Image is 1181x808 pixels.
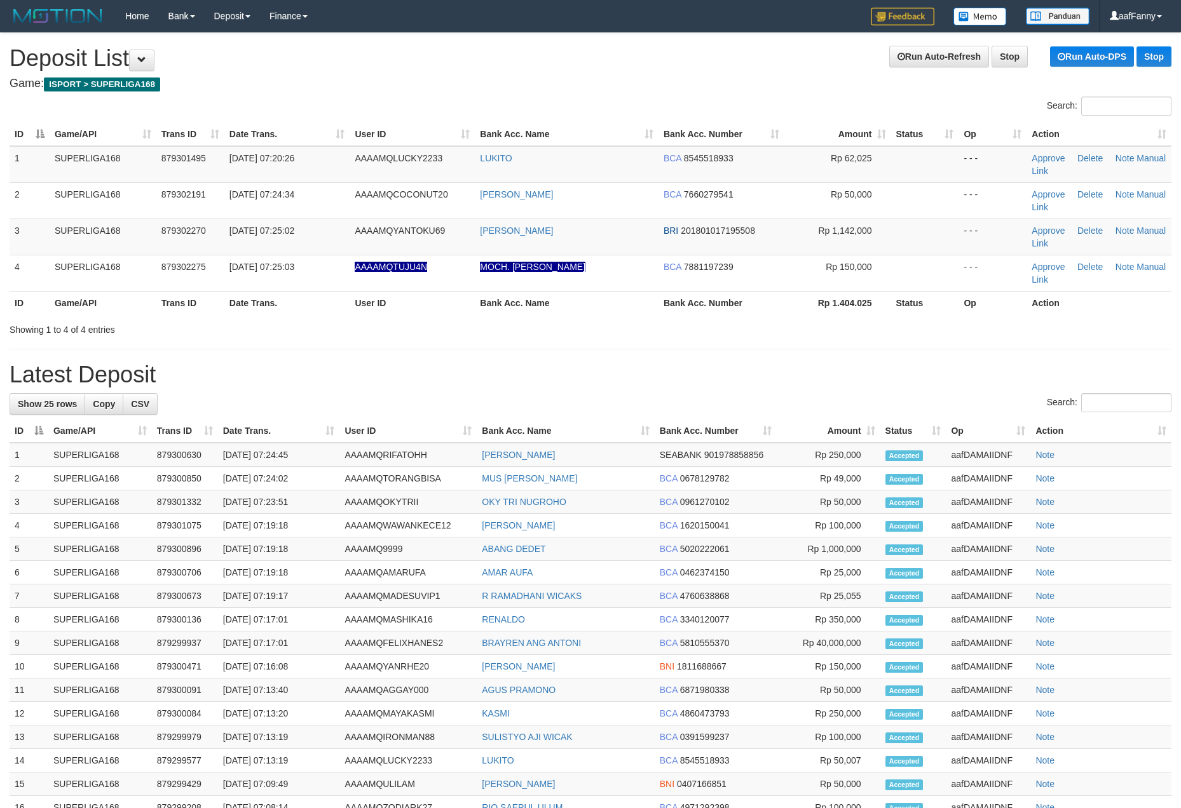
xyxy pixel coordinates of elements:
td: - - - [959,219,1027,255]
td: 2 [10,182,50,219]
a: LUKITO [482,755,514,765]
a: Note [1116,226,1135,236]
td: Rp 150,000 [777,655,880,678]
a: Manual Link [1032,226,1166,248]
a: Stop [1137,46,1171,67]
span: Accepted [885,521,924,532]
td: 9 [10,631,48,655]
span: Accepted [885,709,924,720]
a: Note [1035,732,1055,742]
td: 2 [10,467,48,490]
span: BCA [664,189,681,199]
a: Note [1035,638,1055,648]
td: aafDAMAIIDNF [946,561,1030,584]
span: Copy 0961270102 to clipboard [680,497,730,507]
td: - - - [959,146,1027,183]
td: [DATE] 07:24:45 [218,443,340,467]
span: CSV [131,399,149,409]
th: Bank Acc. Number: activate to sort column ascending [659,123,784,146]
td: Rp 25,055 [777,584,880,608]
span: BCA [660,708,678,718]
td: 8 [10,608,48,631]
td: 879299577 [152,749,218,772]
td: AAAAMQULILAM [339,772,477,796]
span: BNI [660,779,674,789]
td: SUPERLIGA168 [48,608,152,631]
span: AAAAMQYANTOKU69 [355,226,445,236]
td: AAAAMQRIFATOHH [339,443,477,467]
th: Bank Acc. Number [659,291,784,314]
td: 5 [10,537,48,561]
span: Copy 7660279541 to clipboard [684,189,734,199]
span: BCA [660,755,678,765]
th: Action: activate to sort column ascending [1030,419,1171,443]
td: 879300630 [152,443,218,467]
a: Manual Link [1032,262,1166,285]
th: User ID [350,291,475,314]
a: Approve [1032,226,1065,236]
td: AAAAMQMADESUVIP1 [339,584,477,608]
td: [DATE] 07:13:19 [218,725,340,749]
td: aafDAMAIIDNF [946,537,1030,561]
a: Note [1035,473,1055,483]
span: Accepted [885,450,924,461]
td: Rp 40,000,000 [777,631,880,655]
td: Rp 250,000 [777,443,880,467]
span: Copy 0462374150 to clipboard [680,567,730,577]
a: ABANG DEDET [482,544,545,554]
span: Accepted [885,685,924,696]
td: AAAAMQAGGAY000 [339,678,477,702]
span: Copy 4760638868 to clipboard [680,591,730,601]
a: R RAMADHANI WICAKS [482,591,582,601]
td: aafDAMAIIDNF [946,514,1030,537]
a: Note [1035,567,1055,577]
a: Manual Link [1032,189,1166,212]
td: [DATE] 07:19:18 [218,514,340,537]
td: AAAAMQAMARUFA [339,561,477,584]
span: Rp 62,025 [831,153,872,163]
span: Accepted [885,474,924,485]
th: Bank Acc. Number: activate to sort column ascending [655,419,777,443]
td: 879301075 [152,514,218,537]
span: BCA [660,497,678,507]
td: SUPERLIGA168 [48,537,152,561]
td: 879299429 [152,772,218,796]
a: SULISTYO AJI WICAK [482,732,572,742]
td: SUPERLIGA168 [48,584,152,608]
td: [DATE] 07:17:01 [218,608,340,631]
td: [DATE] 07:23:51 [218,490,340,514]
td: aafDAMAIIDNF [946,467,1030,490]
a: [PERSON_NAME] [480,226,553,236]
td: aafDAMAIIDNF [946,725,1030,749]
a: Note [1116,153,1135,163]
a: OKY TRI NUGROHO [482,497,566,507]
span: BCA [660,473,678,483]
td: 4 [10,514,48,537]
a: Note [1035,614,1055,624]
input: Search: [1081,393,1171,412]
span: Copy 7881197239 to clipboard [684,262,734,272]
td: 13 [10,725,48,749]
img: Feedback.jpg [871,8,934,25]
td: Rp 250,000 [777,702,880,725]
td: Rp 1,000,000 [777,537,880,561]
span: Nama rekening ada tanda titik/strip, harap diedit [355,262,427,272]
a: [PERSON_NAME] [480,189,553,199]
div: Showing 1 to 4 of 4 entries [10,318,482,336]
a: Note [1035,544,1055,554]
td: aafDAMAIIDNF [946,584,1030,608]
a: CSV [123,393,158,415]
th: Op: activate to sort column ascending [946,419,1030,443]
h4: Game: [10,77,1171,90]
td: AAAAMQIRONMAN88 [339,725,477,749]
td: 7 [10,584,48,608]
a: KASMI [482,708,510,718]
td: SUPERLIGA168 [48,467,152,490]
a: Manual Link [1032,153,1166,176]
th: Game/API: activate to sort column ascending [50,123,156,146]
label: Search: [1047,393,1171,412]
td: [DATE] 07:24:02 [218,467,340,490]
span: Copy 3340120077 to clipboard [680,614,730,624]
span: BCA [664,262,681,272]
a: Note [1035,591,1055,601]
